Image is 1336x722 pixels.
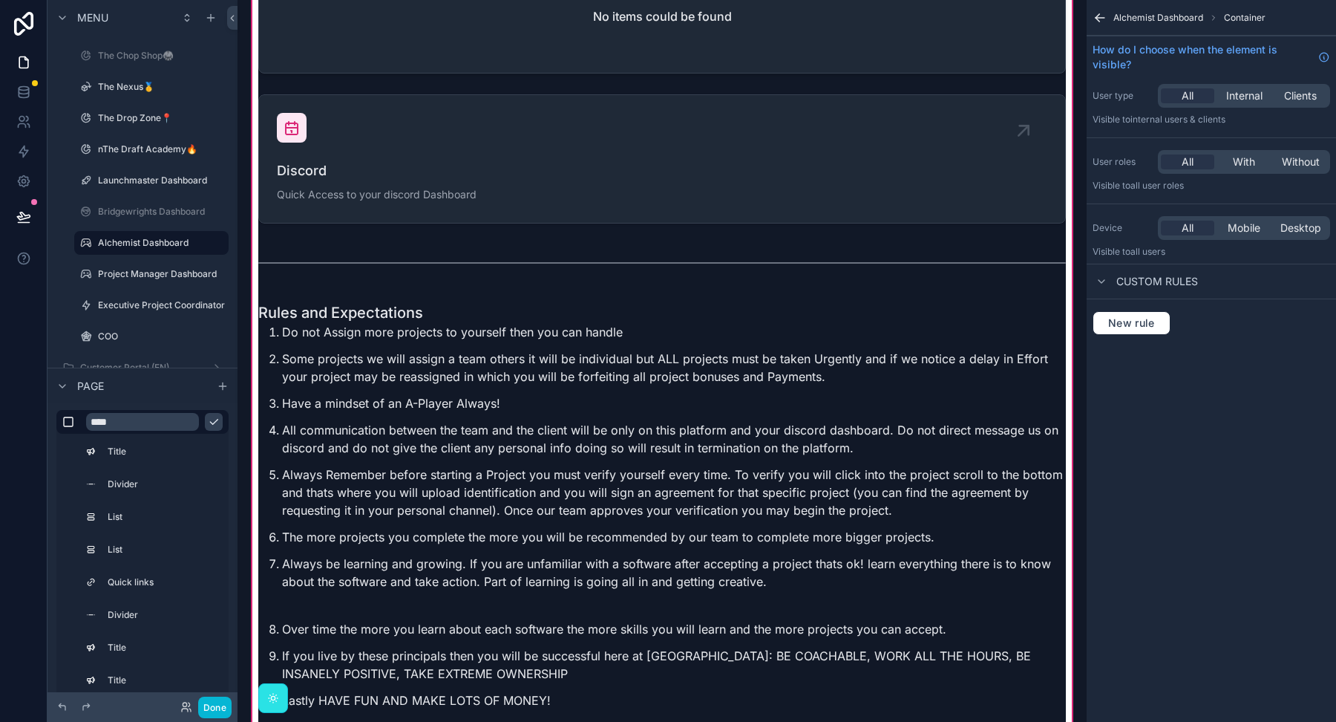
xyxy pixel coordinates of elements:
span: Mobile [1228,221,1260,235]
label: List [108,544,220,556]
label: Bridgewrights Dashboard [98,206,226,218]
span: Alchemist Dashboard [1113,12,1203,24]
p: Visible to [1093,114,1330,126]
a: nThe Draft Academy🔥 [74,137,229,161]
span: How do I choose when the element is visible? [1093,42,1312,72]
a: Executive Project Coordinator [74,293,229,317]
button: New rule [1093,311,1170,335]
label: Customer Portal (EN) [80,362,205,374]
span: Page [77,379,104,394]
span: all users [1130,246,1165,257]
label: Device [1093,222,1152,234]
span: Internal [1226,88,1263,103]
span: New rule [1102,316,1161,330]
a: The Drop Zone📍 [74,106,229,130]
label: The Drop Zone📍 [98,112,226,124]
a: Bridgewrights Dashboard [74,200,229,224]
span: Internal users & clients [1130,114,1225,125]
a: The Chop Shop🥋 [74,44,229,68]
span: Clients [1284,88,1317,103]
span: Container [1224,12,1265,24]
label: Alchemist Dashboard [98,237,220,249]
label: The Nexus🥇 [98,81,226,93]
label: Divider [108,609,220,621]
a: Launchmaster Dashboard [74,169,229,192]
p: Visible to [1093,180,1330,192]
span: Desktop [1280,221,1321,235]
label: User type [1093,90,1152,102]
p: Visible to [1093,246,1330,258]
span: All [1182,221,1193,235]
a: How do I choose when the element is visible? [1093,42,1330,72]
label: Project Manager Dashboard [98,268,226,280]
label: Executive Project Coordinator [98,299,226,311]
label: Launchmaster Dashboard [98,175,226,186]
div: scrollable content [48,403,238,692]
label: Title [108,674,220,686]
label: Title [108,642,220,654]
label: Title [108,446,220,458]
a: Customer Portal (EN) [56,356,229,380]
span: With [1233,155,1255,169]
span: All [1182,88,1193,103]
label: List [108,511,220,523]
label: nThe Draft Academy🔥 [98,143,226,155]
a: Alchemist Dashboard [74,231,229,255]
span: All [1182,155,1193,169]
label: The Chop Shop🥋 [98,50,226,62]
label: Quick links [108,576,220,588]
span: Menu [77,10,108,25]
label: User roles [1093,156,1152,168]
a: Project Manager Dashboard [74,262,229,286]
button: Done [198,697,232,718]
label: Divider [108,478,220,490]
a: COO [74,325,229,348]
span: All user roles [1130,180,1184,191]
a: The Nexus🥇 [74,75,229,99]
label: COO [98,331,226,342]
span: Without [1282,155,1320,169]
span: Custom rules [1116,274,1198,289]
